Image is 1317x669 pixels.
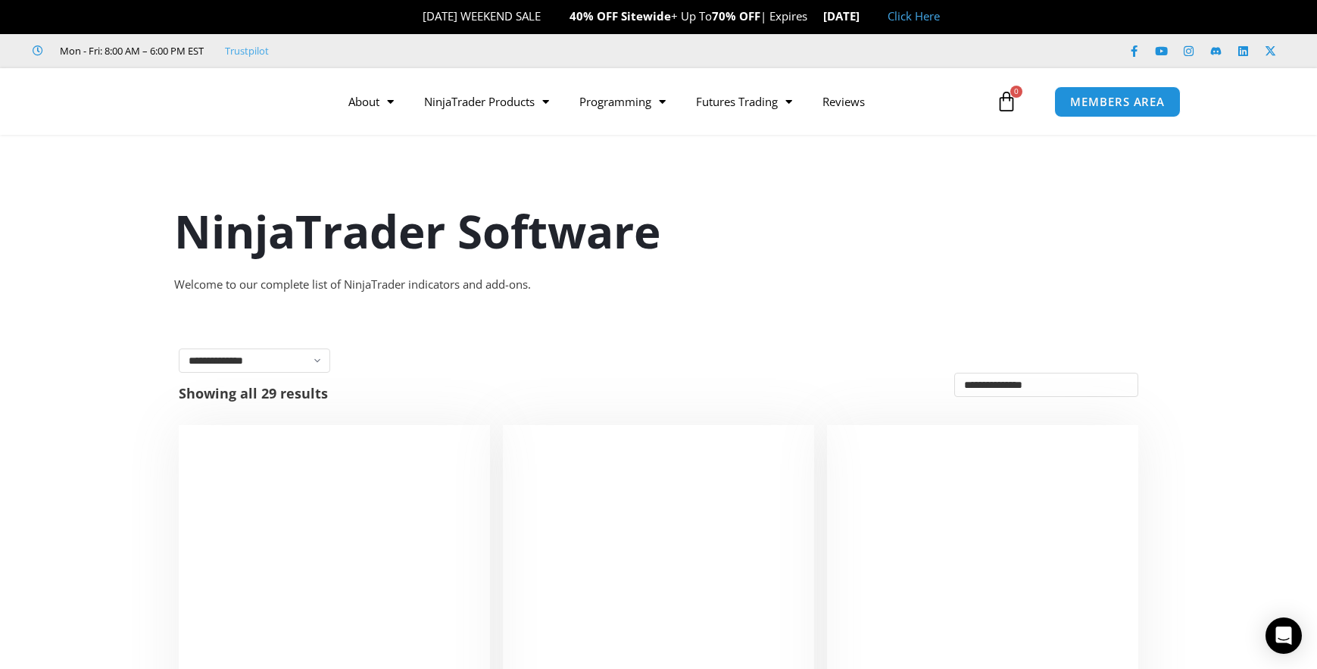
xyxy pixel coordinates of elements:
a: Trustpilot [225,42,269,60]
div: Open Intercom Messenger [1266,617,1302,654]
select: Shop order [954,373,1138,397]
strong: [DATE] [823,8,872,23]
span: MEMBERS AREA [1070,96,1165,108]
img: 🏭 [860,11,872,22]
a: About [333,84,409,119]
span: Mon - Fri: 8:00 AM – 6:00 PM EST [56,42,204,60]
img: ⌛ [808,11,819,22]
span: 0 [1010,86,1022,98]
strong: 40% OFF Sitewide [570,8,671,23]
span: [DATE] WEEKEND SALE + Up To | Expires [410,8,822,23]
img: 🛠️ [410,11,422,22]
a: MEMBERS AREA [1054,86,1181,117]
img: Account Risk Manager [510,433,807,668]
p: Showing all 29 results [179,386,328,400]
img: LogoAI | Affordable Indicators – NinjaTrader [116,74,279,129]
a: NinjaTrader Products [409,84,564,119]
a: Click Here [888,8,940,23]
nav: Menu [333,84,992,119]
a: 0 [973,80,1040,123]
strong: 70% OFF [712,8,760,23]
div: Welcome to our complete list of NinjaTrader indicators and add-ons. [174,274,1144,295]
img: 🎉 [541,11,553,22]
h1: NinjaTrader Software [174,199,1144,263]
img: Accounts Dashboard Suite [835,433,1131,669]
a: Reviews [807,84,880,119]
a: Programming [564,84,681,119]
img: Duplicate Account Actions [186,433,482,668]
a: Futures Trading [681,84,807,119]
